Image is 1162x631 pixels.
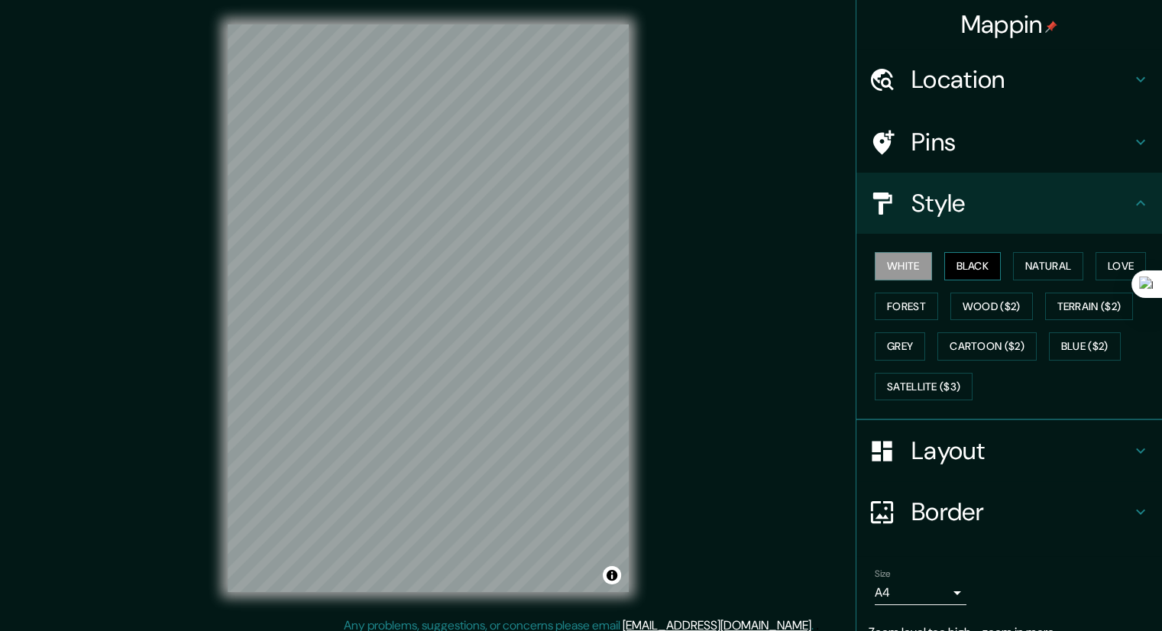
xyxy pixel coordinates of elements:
h4: Border [911,497,1131,527]
h4: Mappin [961,9,1058,40]
canvas: Map [228,24,629,592]
button: Cartoon ($2) [937,332,1037,361]
button: Satellite ($3) [875,373,973,401]
button: Toggle attribution [603,566,621,584]
h4: Style [911,188,1131,218]
div: Layout [856,420,1162,481]
button: Blue ($2) [1049,332,1121,361]
button: White [875,252,932,280]
label: Size [875,568,891,581]
button: Love [1096,252,1146,280]
div: Style [856,173,1162,234]
button: Wood ($2) [950,293,1033,321]
img: pin-icon.png [1045,21,1057,33]
div: A4 [875,581,966,605]
button: Natural [1013,252,1083,280]
button: Black [944,252,1002,280]
h4: Pins [911,127,1131,157]
button: Terrain ($2) [1045,293,1134,321]
h4: Location [911,64,1131,95]
div: Location [856,49,1162,110]
button: Grey [875,332,925,361]
div: Border [856,481,1162,542]
div: Pins [856,112,1162,173]
button: Forest [875,293,938,321]
h4: Layout [911,435,1131,466]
